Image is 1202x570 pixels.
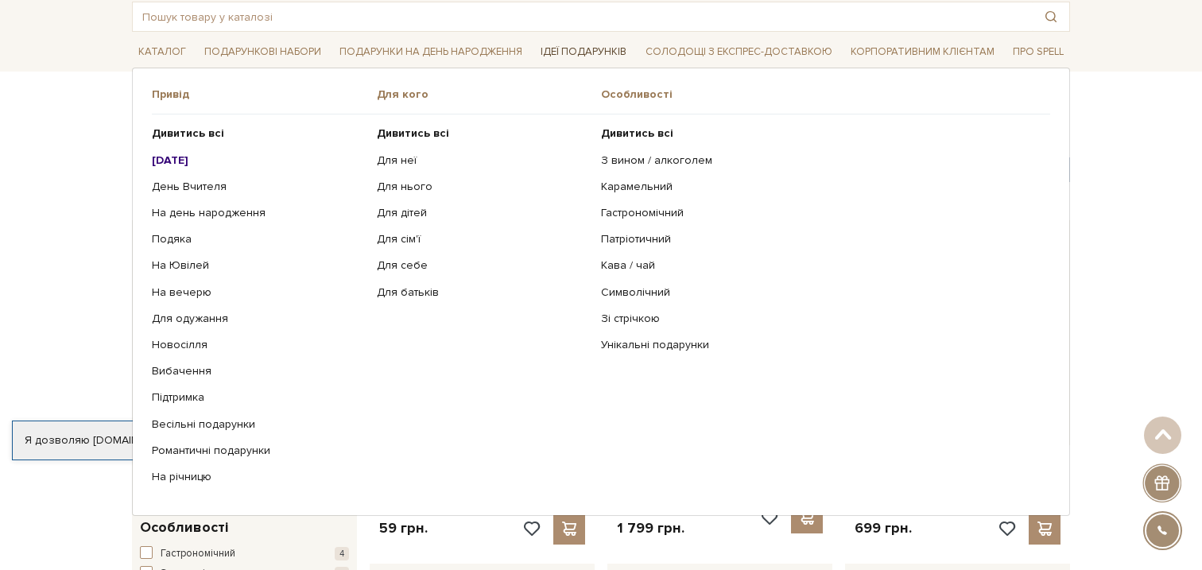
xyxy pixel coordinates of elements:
[601,126,1038,141] a: Дивитись всі
[13,433,444,448] div: Я дозволяю [DOMAIN_NAME] використовувати
[377,180,590,194] a: Для нього
[152,285,365,300] a: На вечерю
[152,180,365,194] a: День Вчителя
[152,444,365,458] a: Романтичні подарунки
[335,547,349,560] span: 4
[152,312,365,326] a: Для одужання
[133,2,1033,31] input: Пошук товару у каталозі
[601,285,1038,300] a: Символічний
[601,180,1038,194] a: Карамельний
[377,126,449,140] b: Дивитись всі
[152,470,365,484] a: На річницю
[844,40,1001,64] a: Корпоративним клієнтам
[152,232,365,246] a: Подяка
[333,40,529,64] a: Подарунки на День народження
[377,258,590,273] a: Для себе
[601,206,1038,220] a: Гастрономічний
[140,546,349,562] button: Гастрономічний 4
[152,206,365,220] a: На день народження
[198,40,328,64] a: Подарункові набори
[377,232,590,246] a: Для сім'ї
[152,417,365,432] a: Весільні подарунки
[377,153,590,168] a: Для неї
[152,126,365,141] a: Дивитись всі
[601,232,1038,246] a: Патріотичний
[534,40,633,64] a: Ідеї подарунків
[152,258,365,273] a: На Ювілей
[601,153,1038,168] a: З вином / алкоголем
[152,153,188,167] b: [DATE]
[132,68,1070,516] div: Каталог
[140,517,228,538] span: Особливості
[152,364,365,378] a: Вибачення
[601,126,673,140] b: Дивитись всі
[639,38,839,65] a: Солодощі з експрес-доставкою
[601,312,1038,326] a: Зі стрічкою
[601,87,1050,102] span: Особливості
[1033,2,1069,31] button: Пошук товару у каталозі
[377,87,602,102] span: Для кого
[601,258,1038,273] a: Кава / чай
[152,126,224,140] b: Дивитись всі
[161,546,235,562] span: Гастрономічний
[855,519,912,537] p: 699 грн.
[617,519,689,537] p: 1 799 грн.
[152,87,377,102] span: Привід
[152,390,365,405] a: Підтримка
[152,153,365,168] a: [DATE]
[377,206,590,220] a: Для дітей
[377,126,590,141] a: Дивитись всі
[377,285,590,300] a: Для батьків
[132,40,192,64] a: Каталог
[379,519,428,537] p: 59 грн.
[601,338,1038,352] a: Унікальні подарунки
[152,338,365,352] a: Новосілля
[1006,40,1070,64] a: Про Spell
